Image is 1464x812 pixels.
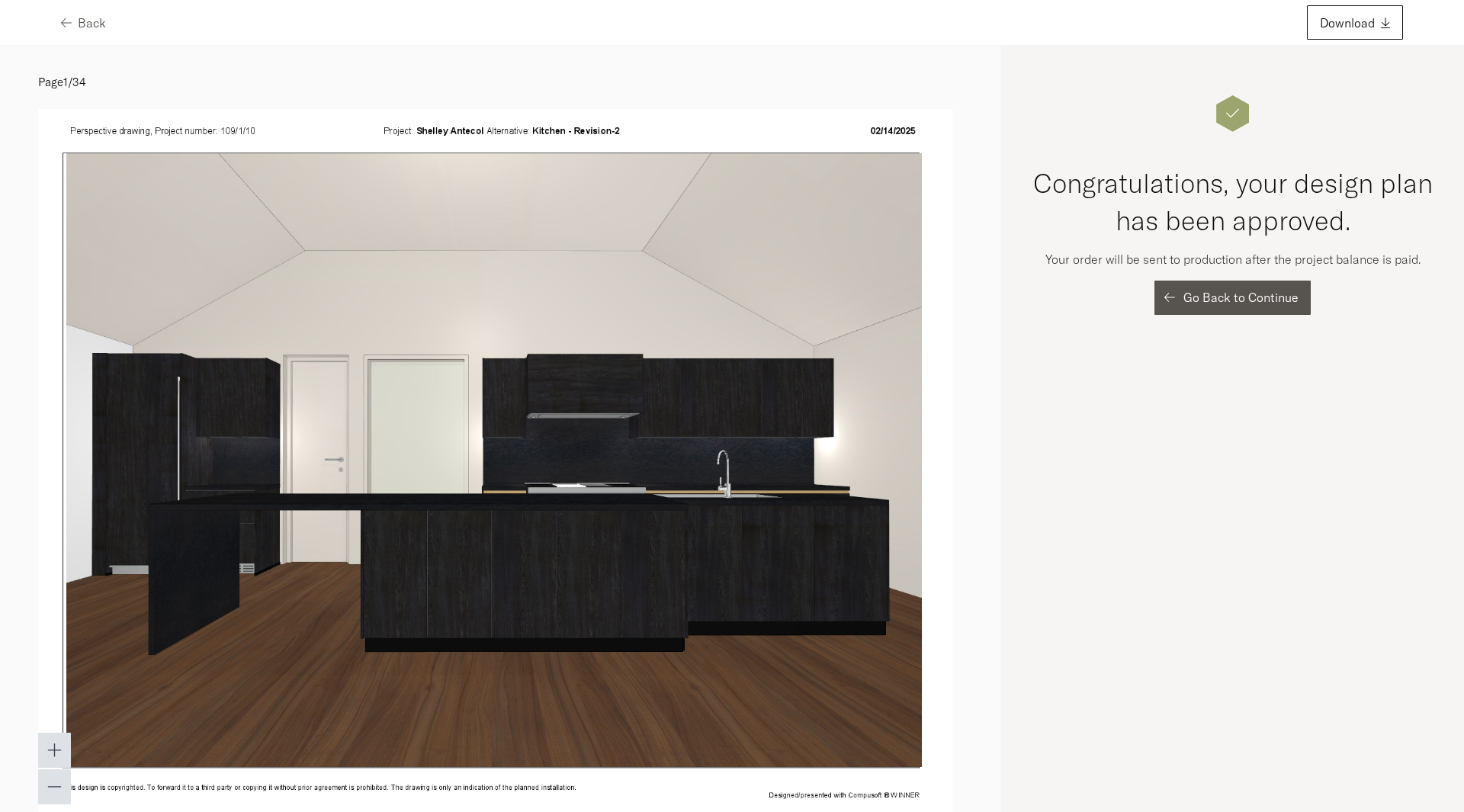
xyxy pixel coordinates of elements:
button: Download [1307,5,1403,40]
span: Go Back to Continue [1183,291,1299,303]
button: Back [61,5,106,40]
button: Go Back to Continue [1154,281,1311,315]
p: Page 1 / 34 [38,61,963,98]
span: Download [1320,17,1375,29]
span: Back [78,17,106,29]
p: Your order will be sent to production after the project balance is paid. [1045,250,1421,268]
h2: Congratulations, your design plan has been approved. [1024,165,1441,239]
